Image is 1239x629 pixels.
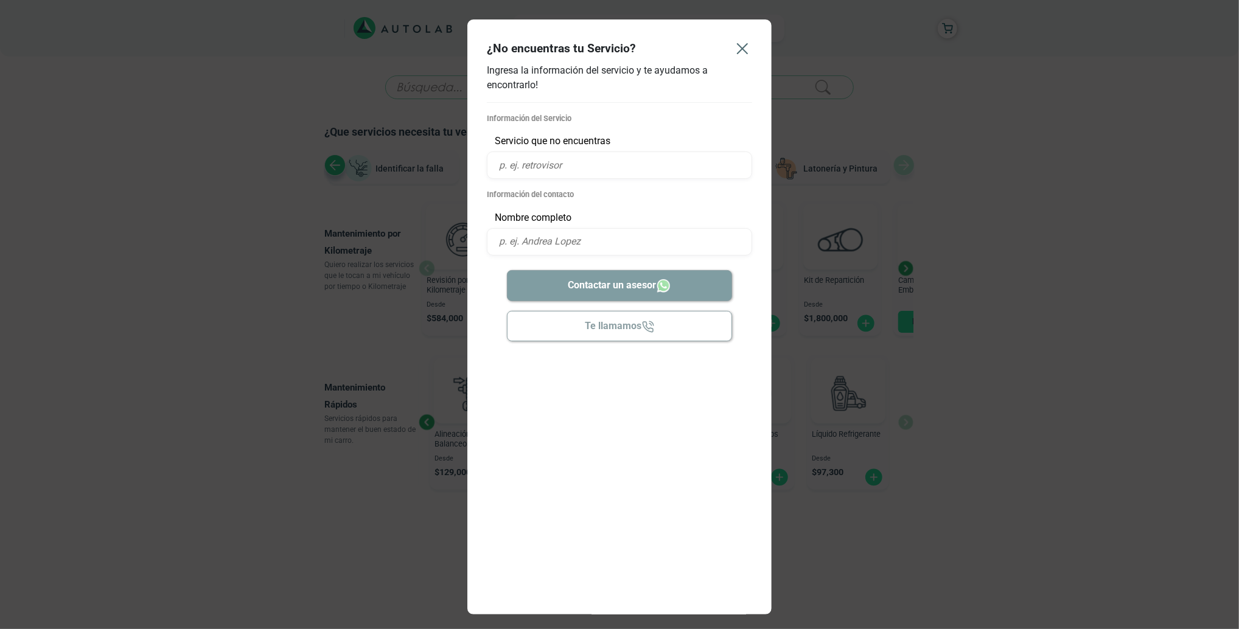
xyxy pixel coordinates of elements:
p: Ingresa la información del servicio y te ayudamos a encontrarlo! [487,63,752,92]
button: Contactar un asesor [507,270,733,301]
p: Nombre completo [487,210,752,225]
img: Whatsapp icon [656,278,671,293]
p: Información del Servicio [487,113,752,124]
button: Close [723,29,762,68]
p: Información del contacto [487,189,752,200]
h4: ¿No encuentras tu Servicio? [487,41,636,55]
input: p. ej. retrovisor [487,151,752,179]
p: Servicio que no encuentras [487,134,752,148]
button: Te llamamos [507,311,733,341]
input: p. ej. Andrea Lopez [487,228,752,255]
